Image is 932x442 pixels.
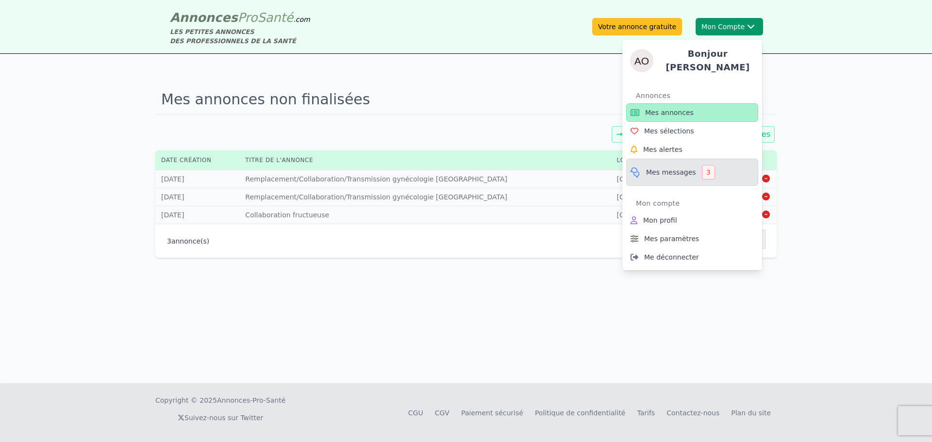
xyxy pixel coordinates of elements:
[762,193,770,200] i: Supprimer l'annonce
[611,150,746,170] th: Localisation
[646,167,696,177] span: Mes messages
[535,409,626,417] a: Politique de confidentialité
[238,10,258,25] span: Pro
[644,126,694,136] span: Mes sélections
[644,234,699,244] span: Mes paramètres
[702,165,715,180] div: 3
[637,409,655,417] a: Tarifs
[636,88,758,103] div: Annonces
[644,252,699,262] span: Me déconnecter
[616,130,770,139] a: → N'afficher que les annonces diffusées
[611,206,746,224] td: [GEOGRAPHIC_DATA] (34)
[745,230,765,248] nav: Pagination
[178,414,263,422] a: Suivez-nous sur Twitter
[408,409,423,417] a: CGU
[626,229,758,248] a: Mes paramètres
[155,170,239,188] td: [DATE]
[155,150,239,170] th: Date création
[461,409,523,417] a: Paiement sécurisé
[239,150,611,170] th: Titre de l'annonce
[239,170,611,188] td: Remplacement/Collaboration/Transmission gynécologie [GEOGRAPHIC_DATA]
[762,211,770,218] i: Supprimer l'annonce
[626,159,758,186] a: Mes messages3
[626,122,758,140] a: Mes sélections
[643,215,677,225] span: Mon profil
[155,395,285,405] div: Copyright © 2025
[170,10,310,25] a: AnnoncesProSanté.com
[155,188,239,206] td: [DATE]
[645,108,694,117] span: Mes annonces
[155,85,777,115] h1: Mes annonces non finalisées
[611,188,746,206] td: [GEOGRAPHIC_DATA] (34)
[435,409,449,417] a: CGV
[626,103,758,122] a: Mes annonces
[170,27,310,46] div: LES PETITES ANNONCES DES PROFESSIONNELS DE LA SANTÉ
[731,409,771,417] a: Plan du site
[592,18,682,35] a: Votre annonce gratuite
[257,10,293,25] span: Santé
[293,16,310,23] span: .com
[626,211,758,229] a: Mon profil
[661,47,754,74] h4: Bonjour [PERSON_NAME]
[626,140,758,159] a: Mes alertes
[155,206,239,224] td: [DATE]
[611,170,746,188] td: [GEOGRAPHIC_DATA] (34)
[626,248,758,266] a: Me déconnecter
[762,175,770,182] i: Supprimer l'annonce
[630,49,653,72] img: albert
[167,237,171,245] span: 3
[217,395,285,405] a: Annonces-Pro-Santé
[696,18,763,35] button: Mon ComptealbertBonjour [PERSON_NAME]AnnoncesMes annoncesMes sélectionsMes alertesMes messages3Mo...
[167,236,209,246] p: annonce(s)
[239,188,611,206] td: Remplacement/Collaboration/Transmission gynécologie [GEOGRAPHIC_DATA]
[643,145,682,154] span: Mes alertes
[636,196,758,211] div: Mon compte
[239,206,611,224] td: Collaboration fructueuse
[666,409,719,417] a: Contactez-nous
[170,10,238,25] span: Annonces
